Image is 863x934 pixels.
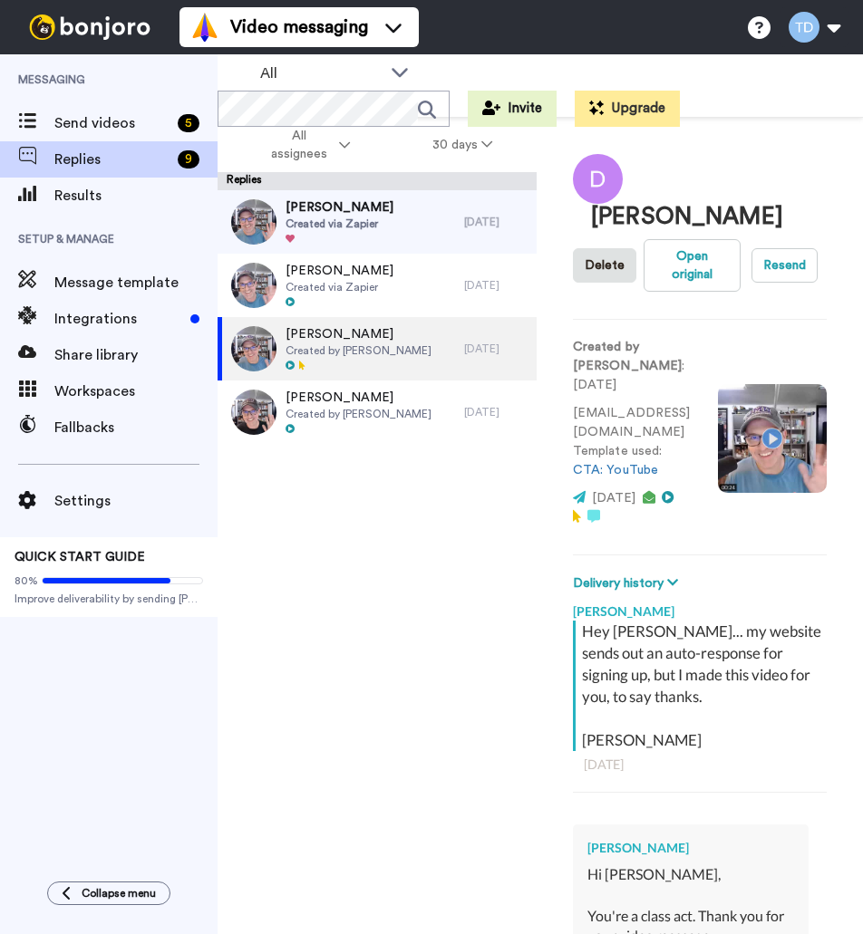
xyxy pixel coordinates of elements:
div: 5 [178,114,199,132]
span: [PERSON_NAME] [286,389,431,407]
button: Upgrade [575,91,680,127]
span: All assignees [262,127,335,163]
span: Video messaging [230,14,368,40]
button: Open original [644,239,741,292]
button: Collapse menu [47,881,170,905]
button: Delete [573,248,636,283]
button: Invite [468,91,557,127]
span: Fallbacks [54,417,218,438]
a: CTA: YouTube [573,464,658,477]
span: Integrations [54,308,183,330]
span: All [260,63,382,84]
span: Created by [PERSON_NAME] [286,407,431,421]
span: [DATE] [592,492,635,505]
span: Collapse menu [82,886,156,900]
div: Replies [218,172,537,190]
p: [EMAIL_ADDRESS][DOMAIN_NAME] Template used: [573,404,691,480]
span: 80% [15,573,38,588]
img: vm-color.svg [190,13,219,42]
div: 9 [178,150,199,169]
span: [PERSON_NAME] [286,325,431,343]
button: 30 days [392,129,534,161]
span: Share library [54,344,218,366]
strong: Created by [PERSON_NAME] [573,341,682,372]
span: Created via Zapier [286,217,393,231]
a: [PERSON_NAME]Created by [PERSON_NAME][DATE] [218,380,537,444]
img: cdae0bb9-3e7d-4703-8c86-bcb974893753-thumb.jpg [231,199,276,245]
span: Message template [54,272,218,294]
span: Replies [54,149,170,170]
p: : [DATE] [573,338,691,395]
span: QUICK START GUIDE [15,551,145,563]
img: fcf7204f-8d17-4723-b20c-064fdf39dcbb-thumb.jpg [231,263,276,308]
a: [PERSON_NAME]Created by [PERSON_NAME][DATE] [218,317,537,380]
button: All assignees [221,120,392,170]
img: bj-logo-header-white.svg [22,14,158,40]
div: [DATE] [464,278,528,293]
div: [PERSON_NAME] [591,204,783,230]
a: [PERSON_NAME]Created via Zapier[DATE] [218,254,537,317]
span: Improve deliverability by sending [PERSON_NAME]’s from your own email [15,592,203,606]
span: Send videos [54,112,170,134]
span: Results [54,185,218,207]
img: 61ec62e2-6a8b-4135-9771-b657605d979e-thumb.jpg [231,390,276,435]
span: Created by [PERSON_NAME] [286,343,431,358]
a: [PERSON_NAME]Created via Zapier[DATE] [218,190,537,254]
div: [DATE] [464,215,528,229]
span: Created via Zapier [286,280,393,294]
div: [DATE] [464,405,528,419]
div: [PERSON_NAME] [573,593,827,621]
div: Hey [PERSON_NAME]... my website sends out an auto-response for signing up, but I made this video ... [582,621,822,751]
span: [PERSON_NAME] [286,198,393,217]
span: [PERSON_NAME] [286,262,393,280]
button: Resend [751,248,818,283]
button: Delivery history [573,573,684,593]
span: Settings [54,490,218,512]
img: Image of David [573,154,623,204]
div: [DATE] [464,342,528,356]
span: Workspaces [54,380,218,402]
img: a7d68b56-e0bb-4d7f-977f-419a89b518eb-thumb.jpg [231,326,276,371]
div: [PERSON_NAME] [587,839,794,857]
div: [DATE] [584,756,816,774]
